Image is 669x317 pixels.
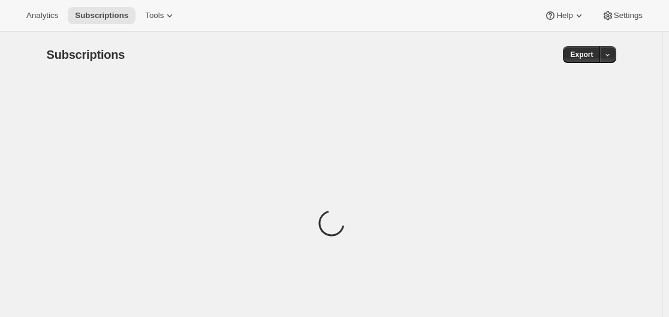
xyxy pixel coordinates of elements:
[563,46,600,63] button: Export
[595,7,650,24] button: Settings
[614,11,643,20] span: Settings
[26,11,58,20] span: Analytics
[47,48,125,61] span: Subscriptions
[556,11,572,20] span: Help
[19,7,65,24] button: Analytics
[75,11,128,20] span: Subscriptions
[138,7,183,24] button: Tools
[570,50,593,59] span: Export
[145,11,164,20] span: Tools
[537,7,592,24] button: Help
[68,7,135,24] button: Subscriptions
